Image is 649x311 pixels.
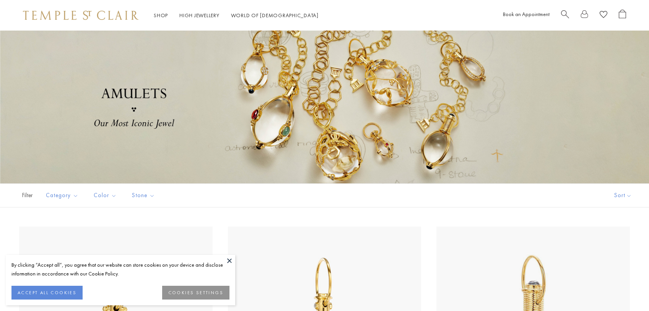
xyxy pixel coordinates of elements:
a: ShopShop [154,12,168,19]
button: ACCEPT ALL COOKIES [11,286,83,300]
a: View Wishlist [600,10,607,21]
a: Open Shopping Bag [619,10,626,21]
span: Color [90,191,122,200]
span: Stone [128,191,161,200]
a: Book an Appointment [503,11,550,18]
span: Category [42,191,84,200]
a: World of [DEMOGRAPHIC_DATA]World of [DEMOGRAPHIC_DATA] [231,12,319,19]
button: Color [88,187,122,204]
button: Stone [126,187,161,204]
button: COOKIES SETTINGS [162,286,229,300]
nav: Main navigation [154,11,319,20]
button: Show sort by [597,184,649,207]
button: Category [40,187,84,204]
a: High JewelleryHigh Jewellery [179,12,220,19]
img: Temple St. Clair [23,11,138,20]
a: Search [561,10,569,21]
div: By clicking “Accept all”, you agree that our website can store cookies on your device and disclos... [11,261,229,278]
